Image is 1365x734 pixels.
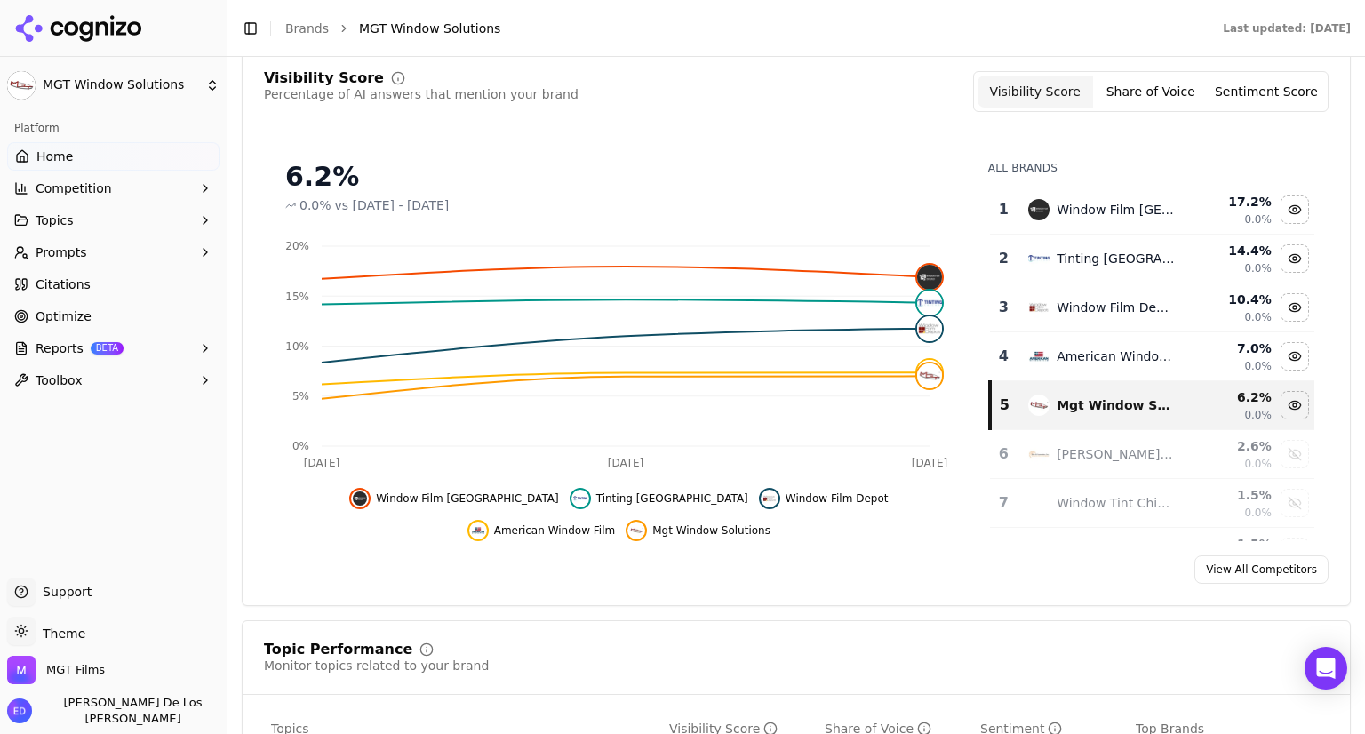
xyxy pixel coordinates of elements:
[1223,21,1351,36] div: Last updated: [DATE]
[999,395,1010,416] div: 5
[7,656,36,684] img: MGT Films
[91,342,124,355] span: BETA
[1189,388,1272,406] div: 6.2 %
[7,114,220,142] div: Platform
[1281,195,1309,224] button: Hide window film chicago data
[912,457,948,469] tspan: [DATE]
[990,528,1314,577] tr: 1.5%Show ngs window film data
[997,248,1010,269] div: 2
[335,196,450,214] span: vs [DATE] - [DATE]
[978,76,1093,108] button: Visibility Score
[1189,486,1272,504] div: 1.5 %
[626,520,770,541] button: Hide mgt window solutions data
[997,199,1010,220] div: 1
[1189,291,1272,308] div: 10.4 %
[494,523,615,538] span: American Window Film
[7,302,220,331] a: Optimize
[990,430,1314,479] tr: 6alan and associates[PERSON_NAME] And Associates2.6%0.0%Show alan and associates data
[7,174,220,203] button: Competition
[285,240,309,252] tspan: 20%
[1244,261,1272,275] span: 0.0%
[46,662,105,678] span: MGT Films
[997,443,1010,465] div: 6
[43,77,198,93] span: MGT Window Solutions
[285,340,309,353] tspan: 10%
[1281,489,1309,517] button: Show window tint chicago data
[1281,342,1309,371] button: Hide american window film data
[990,186,1314,235] tr: 1window film chicagoWindow Film [GEOGRAPHIC_DATA]17.2%0.0%Hide window film chicago data
[39,695,220,727] span: [PERSON_NAME] De Los [PERSON_NAME]
[1028,395,1050,416] img: mgt window solutions
[36,211,74,229] span: Topics
[264,657,489,674] div: Monitor topics related to your brand
[36,243,87,261] span: Prompts
[285,20,1187,37] nav: breadcrumb
[762,491,777,506] img: window film depot
[264,85,579,103] div: Percentage of AI answers that mention your brand
[997,492,1010,514] div: 7
[573,491,587,506] img: tinting chicago
[1209,76,1324,108] button: Sentiment Score
[1189,437,1272,455] div: 2.6 %
[1244,359,1272,373] span: 0.0%
[36,371,83,389] span: Toolbox
[997,297,1010,318] div: 3
[1189,339,1272,357] div: 7.0 %
[36,583,92,601] span: Support
[1057,299,1175,316] div: Window Film Depot
[7,142,220,171] a: Home
[7,270,220,299] a: Citations
[1281,391,1309,419] button: Hide mgt window solutions data
[1057,445,1175,463] div: [PERSON_NAME] And Associates
[1028,297,1050,318] img: window film depot
[990,235,1314,283] tr: 2tinting chicagoTinting [GEOGRAPHIC_DATA]14.4%0.0%Hide tinting chicago data
[304,457,340,469] tspan: [DATE]
[917,316,942,341] img: window film depot
[7,698,32,723] img: Eloisa De Los Santos
[1057,250,1175,267] div: Tinting [GEOGRAPHIC_DATA]
[36,275,91,293] span: Citations
[467,520,615,541] button: Hide american window film data
[299,196,331,214] span: 0.0%
[1028,248,1050,269] img: tinting chicago
[285,161,953,193] div: 6.2%
[292,440,309,452] tspan: 0%
[1189,193,1272,211] div: 17.2 %
[1189,242,1272,259] div: 14.4 %
[1281,244,1309,273] button: Hide tinting chicago data
[349,488,558,509] button: Hide window film chicago data
[997,346,1010,367] div: 4
[917,363,942,388] img: mgt window solutions
[7,334,220,363] button: ReportsBETA
[285,291,309,303] tspan: 15%
[1244,310,1272,324] span: 0.0%
[36,148,73,165] span: Home
[1244,408,1272,422] span: 0.0%
[264,71,384,85] div: Visibility Score
[1281,440,1309,468] button: Show alan and associates data
[1093,76,1209,108] button: Share of Voice
[359,20,500,37] span: MGT Window Solutions
[1057,201,1175,219] div: Window Film [GEOGRAPHIC_DATA]
[570,488,748,509] button: Hide tinting chicago data
[7,206,220,235] button: Topics
[917,291,942,315] img: tinting chicago
[1244,506,1272,520] span: 0.0%
[1028,492,1050,514] img: window tint chicago
[1028,443,1050,465] img: alan and associates
[1028,199,1050,220] img: window film chicago
[1244,212,1272,227] span: 0.0%
[1244,457,1272,471] span: 0.0%
[36,339,84,357] span: Reports
[353,491,367,506] img: window film chicago
[990,332,1314,381] tr: 4american window filmAmerican Window Film7.0%0.0%Hide american window film data
[1028,346,1050,367] img: american window film
[36,626,85,641] span: Theme
[988,161,1314,175] div: All Brands
[7,71,36,100] img: MGT Window Solutions
[376,491,558,506] span: Window Film [GEOGRAPHIC_DATA]
[7,366,220,395] button: Toolbox
[629,523,643,538] img: mgt window solutions
[1189,535,1272,553] div: 1.5 %
[1057,347,1175,365] div: American Window Film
